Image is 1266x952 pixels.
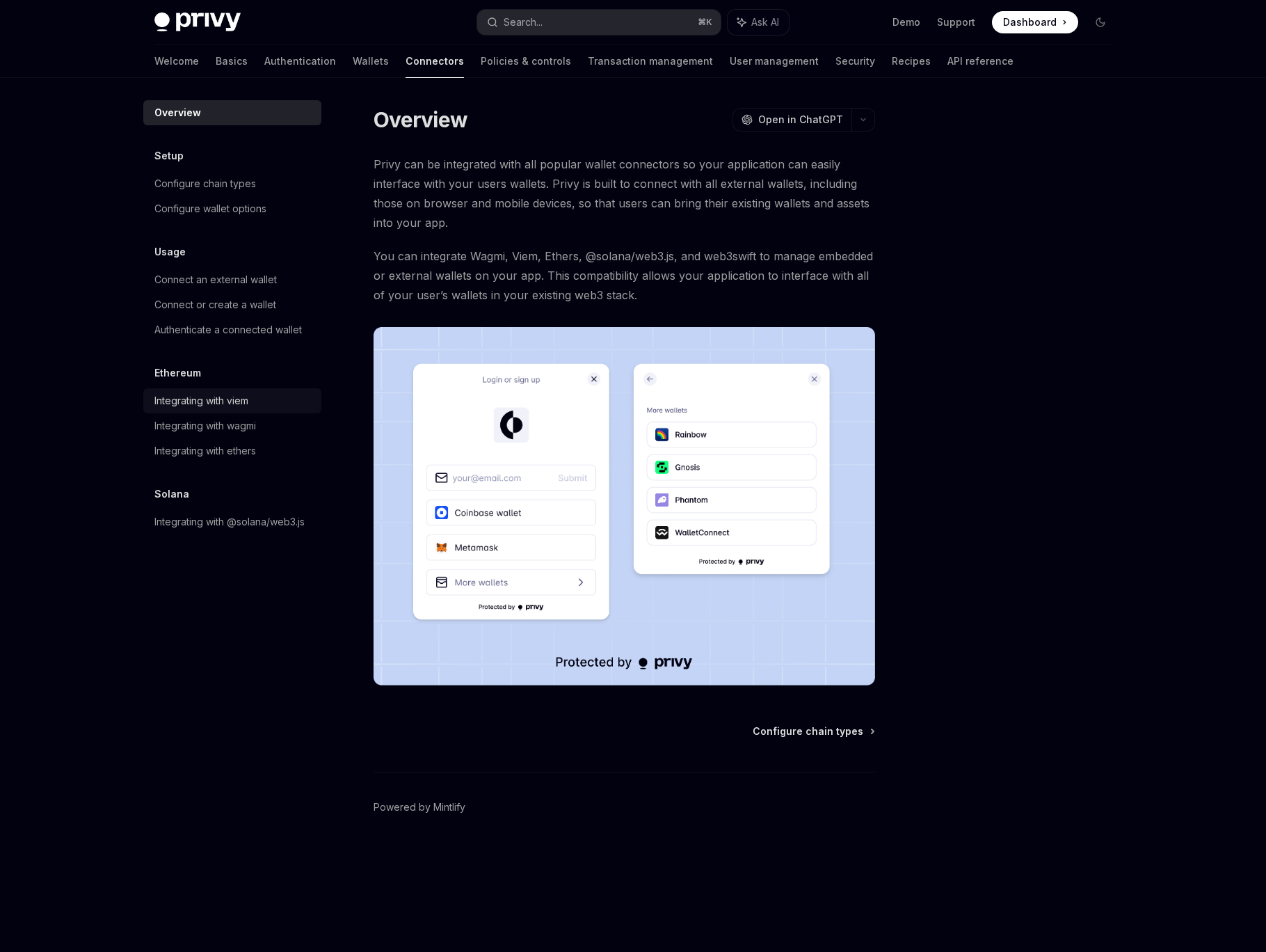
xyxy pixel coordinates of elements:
h5: Solana [154,486,189,502]
button: Toggle dark mode [1089,11,1112,33]
span: ⌘ K [698,17,712,28]
div: Integrating with ethers [154,443,256,459]
div: Authenticate a connected wallet [154,322,302,338]
div: Configure chain types [154,175,256,192]
a: API reference [947,45,1013,78]
a: Configure wallet options [143,196,321,221]
a: Connect an external wallet [143,267,321,292]
a: Connectors [406,45,464,78]
span: Open in ChatGPT [758,113,843,127]
a: Authentication [264,45,336,78]
a: Configure chain types [753,724,874,738]
a: Integrating with viem [143,388,321,413]
a: Recipes [892,45,931,78]
span: You can integrate Wagmi, Viem, Ethers, @solana/web3.js, and web3swift to manage embedded or exter... [374,246,875,305]
div: Overview [154,104,201,121]
img: Connectors3 [374,327,875,685]
h5: Ethereum [154,365,201,381]
a: Overview [143,100,321,125]
a: Powered by Mintlify [374,800,465,814]
a: Dashboard [992,11,1078,33]
a: Support [937,15,975,29]
a: Security [835,45,875,78]
button: Open in ChatGPT [732,108,851,132]
a: Configure chain types [143,171,321,196]
a: Basics [216,45,248,78]
button: Ask AI [728,10,789,35]
div: Connect an external wallet [154,271,277,288]
a: Transaction management [588,45,713,78]
div: Integrating with wagmi [154,418,256,434]
span: Configure chain types [753,724,863,738]
h5: Usage [154,244,186,260]
span: Privy can be integrated with all popular wallet connectors so your application can easily interfa... [374,154,875,232]
a: Authenticate a connected wallet [143,317,321,342]
a: Integrating with @solana/web3.js [143,509,321,534]
a: Demo [892,15,920,29]
div: Search... [504,14,543,31]
button: Search...⌘K [477,10,721,35]
h5: Setup [154,148,184,164]
a: Policies & controls [481,45,571,78]
a: Wallets [353,45,389,78]
div: Integrating with @solana/web3.js [154,514,305,530]
div: Integrating with viem [154,392,248,409]
a: User management [730,45,819,78]
h1: Overview [374,107,467,132]
a: Welcome [154,45,199,78]
span: Dashboard [1003,15,1057,29]
img: dark logo [154,13,241,32]
a: Connect or create a wallet [143,292,321,317]
span: Ask AI [751,15,779,29]
div: Connect or create a wallet [154,296,276,313]
div: Configure wallet options [154,200,266,217]
a: Integrating with ethers [143,438,321,463]
a: Integrating with wagmi [143,413,321,438]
